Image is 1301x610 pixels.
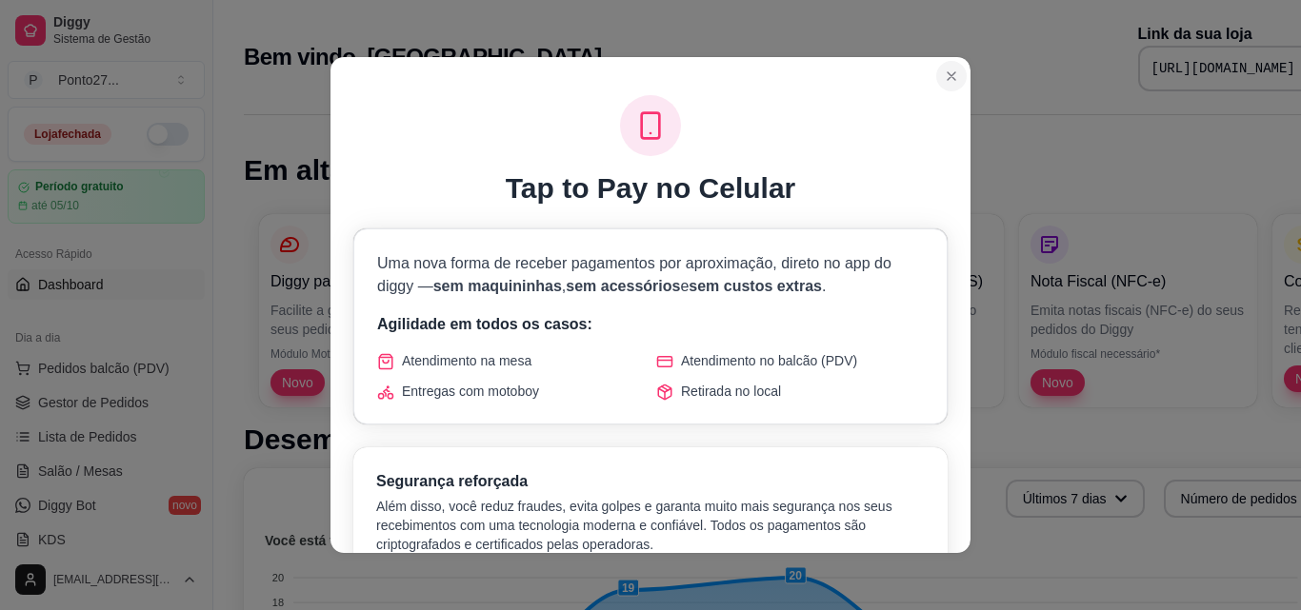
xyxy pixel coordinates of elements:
[689,278,822,294] span: sem custos extras
[936,61,967,91] button: Close
[433,278,562,294] span: sem maquininhas
[402,351,531,370] span: Atendimento na mesa
[681,351,857,370] span: Atendimento no balcão (PDV)
[566,278,680,294] span: sem acessórios
[681,382,781,401] span: Retirada no local
[377,252,924,298] p: Uma nova forma de receber pagamentos por aproximação, direto no app do diggy — , e .
[376,497,925,554] p: Além disso, você reduz fraudes, evita golpes e garanta muito mais segurança nos seus recebimentos...
[376,470,925,493] h3: Segurança reforçada
[377,313,924,336] p: Agilidade em todos os casos:
[506,171,796,206] h1: Tap to Pay no Celular
[402,382,539,401] span: Entregas com motoboy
